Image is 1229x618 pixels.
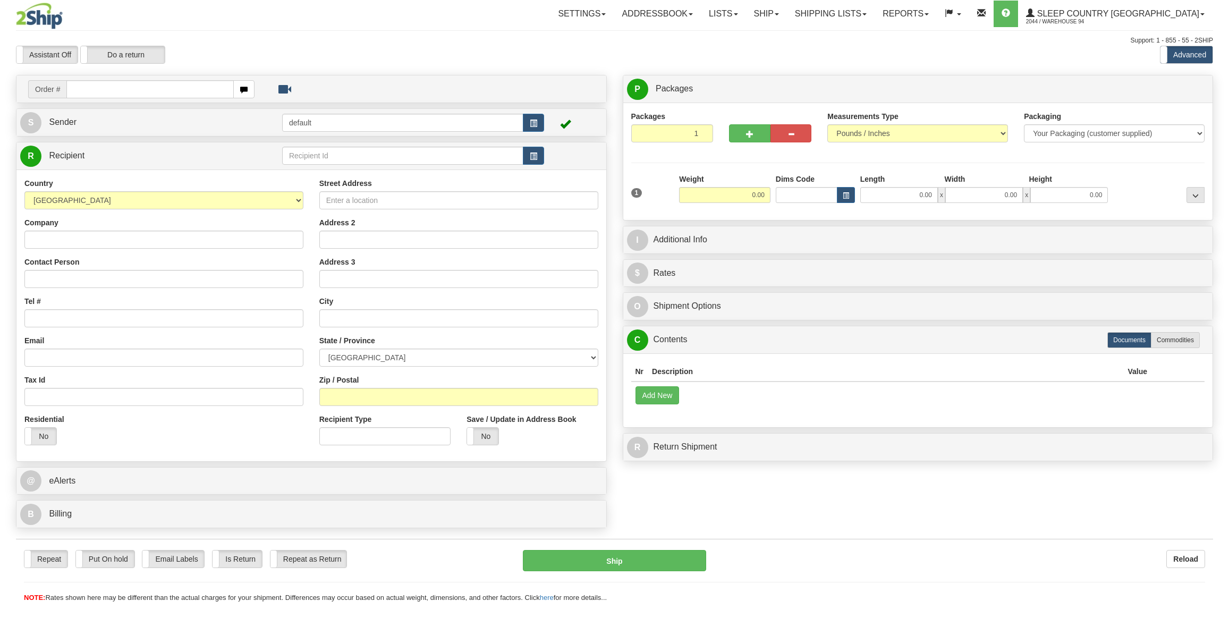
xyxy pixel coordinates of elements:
[24,594,45,602] span: NOTE:
[540,594,554,602] a: here
[319,217,355,228] label: Address 2
[213,551,262,568] label: Is Return
[20,112,41,133] span: S
[627,230,648,251] span: I
[627,437,648,458] span: R
[319,375,359,385] label: Zip / Postal
[945,174,965,184] label: Width
[1018,1,1213,27] a: Sleep Country [GEOGRAPHIC_DATA] 2044 / Warehouse 94
[627,229,1209,251] a: IAdditional Info
[827,111,899,122] label: Measurements Type
[76,551,134,568] label: Put On hold
[1026,16,1106,27] span: 2044 / Warehouse 94
[24,257,79,267] label: Contact Person
[24,375,45,385] label: Tax Id
[1123,362,1151,382] th: Value
[627,78,1209,100] a: P Packages
[25,428,56,445] label: No
[270,551,346,568] label: Repeat as Return
[875,1,937,27] a: Reports
[1029,174,1052,184] label: Height
[319,414,372,425] label: Recipient Type
[787,1,875,27] a: Shipping lists
[627,329,1209,351] a: CContents
[1023,187,1030,203] span: x
[24,178,53,189] label: Country
[319,335,375,346] label: State / Province
[627,263,1209,284] a: $Rates
[319,178,372,189] label: Street Address
[1035,9,1199,18] span: Sleep Country [GEOGRAPHIC_DATA]
[319,296,333,307] label: City
[20,112,282,133] a: S Sender
[631,188,642,198] span: 1
[467,414,576,425] label: Save / Update in Address Book
[631,362,648,382] th: Nr
[49,509,72,518] span: Billing
[614,1,701,27] a: Addressbook
[627,295,1209,317] a: OShipment Options
[627,436,1209,458] a: RReturn Shipment
[319,191,598,209] input: Enter a location
[701,1,745,27] a: Lists
[49,476,75,485] span: eAlerts
[16,3,63,29] img: logo2044.jpg
[523,550,707,571] button: Ship
[49,117,77,126] span: Sender
[16,46,78,63] label: Assistant Off
[656,84,693,93] span: Packages
[16,593,1213,603] div: Rates shown here may be different than the actual charges for your shipment. Differences may occu...
[860,174,885,184] label: Length
[679,174,704,184] label: Weight
[24,217,58,228] label: Company
[776,174,815,184] label: Dims Code
[16,36,1213,45] div: Support: 1 - 855 - 55 - 2SHIP
[1186,187,1205,203] div: ...
[550,1,614,27] a: Settings
[631,111,666,122] label: Packages
[282,147,523,165] input: Recipient Id
[20,146,41,167] span: R
[20,504,41,525] span: B
[1173,555,1198,563] b: Reload
[28,80,66,98] span: Order #
[319,257,355,267] label: Address 3
[1166,550,1205,568] button: Reload
[24,296,41,307] label: Tel #
[1160,46,1213,63] label: Advanced
[1107,332,1151,348] label: Documents
[81,46,165,63] label: Do a return
[24,414,64,425] label: Residential
[282,114,523,132] input: Sender Id
[1205,255,1228,363] iframe: chat widget
[24,335,44,346] label: Email
[648,362,1123,382] th: Description
[49,151,84,160] span: Recipient
[627,329,648,351] span: C
[635,386,680,404] button: Add New
[746,1,787,27] a: Ship
[938,187,945,203] span: x
[467,428,498,445] label: No
[24,551,67,568] label: Repeat
[142,551,204,568] label: Email Labels
[627,296,648,317] span: O
[1024,111,1061,122] label: Packaging
[627,263,648,284] span: $
[20,470,41,492] span: @
[1151,332,1200,348] label: Commodities
[20,470,603,492] a: @ eAlerts
[20,503,603,525] a: B Billing
[627,79,648,100] span: P
[20,145,253,167] a: R Recipient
